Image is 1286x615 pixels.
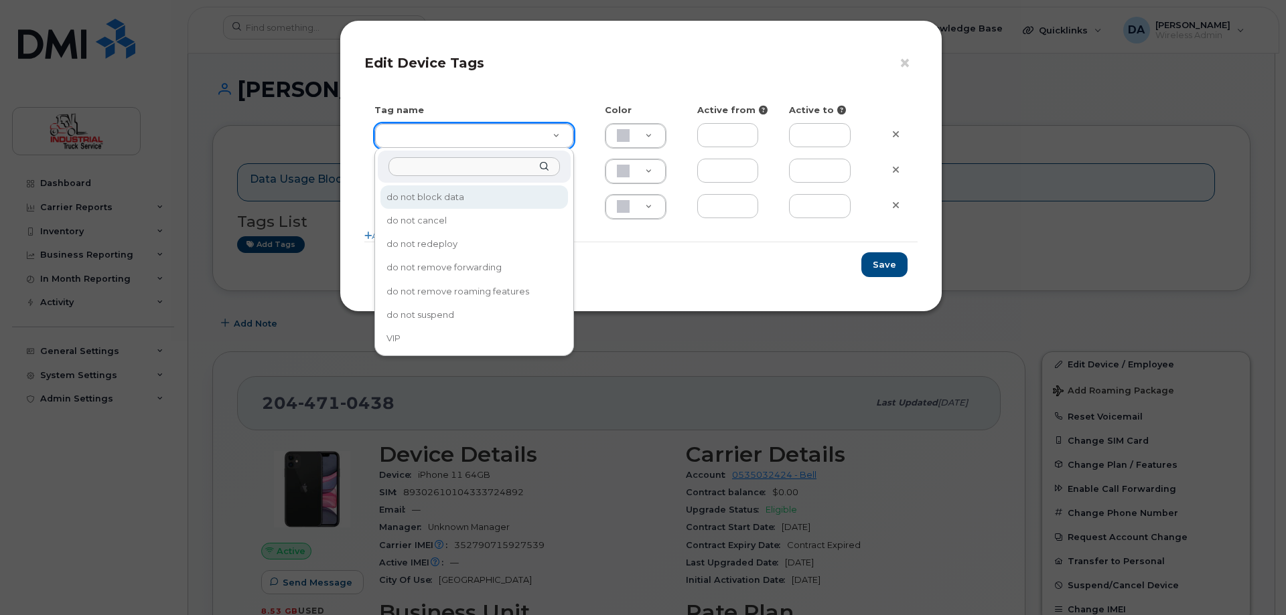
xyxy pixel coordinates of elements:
div: VIP [382,328,567,349]
div: do not remove forwarding [382,258,567,278]
div: do not block data [382,187,567,207]
div: do not redeploy [382,234,567,254]
div: do not remove roaming features [382,281,567,302]
div: do not cancel [382,210,567,231]
div: do not suspend [382,304,567,325]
